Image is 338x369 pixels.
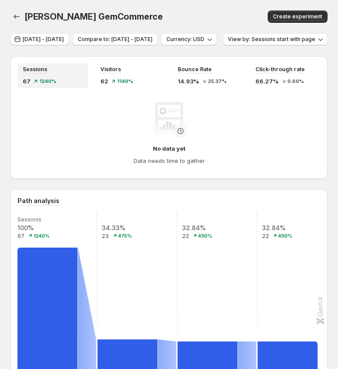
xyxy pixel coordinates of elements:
[178,77,199,86] span: 14.93%
[287,79,304,84] span: 0.60%
[23,77,31,86] span: 67
[208,79,227,84] span: 25.37%
[182,233,189,239] text: 22
[198,233,212,239] text: 450%
[153,144,186,153] h4: No data yet
[17,224,34,231] text: 100%
[102,233,109,239] text: 23
[39,79,56,84] span: 1240%
[102,224,125,231] text: 34.33%
[182,224,206,231] text: 32.84%
[134,156,205,165] h4: Data needs time to gather
[228,36,315,43] span: View by: Sessions start with page
[17,233,24,239] text: 67
[117,79,133,84] span: 1140%
[152,102,186,137] img: No data yet
[262,224,286,231] text: 32.84%
[100,77,108,86] span: 62
[10,33,69,45] button: [DATE] - [DATE]
[23,36,64,43] span: [DATE] - [DATE]
[34,233,50,239] text: 1240%
[255,66,305,73] span: Click-through rate
[24,11,163,22] span: [PERSON_NAME] GemCommerce
[72,33,158,45] button: Compare to: [DATE] - [DATE]
[268,10,328,23] button: Create experiment
[273,13,322,20] span: Create experiment
[178,66,212,73] span: Bounce Rate
[166,36,204,43] span: Currency: USD
[161,33,217,45] button: Currency: USD
[223,33,328,45] button: View by: Sessions start with page
[17,216,41,223] text: Sessions
[23,66,47,73] span: Sessions
[78,36,152,43] span: Compare to: [DATE] - [DATE]
[100,66,121,73] span: Visitors
[118,233,132,239] text: 475%
[262,233,269,239] text: 22
[17,197,59,205] h3: Path analysis
[278,233,293,239] text: 450%
[255,77,279,86] span: 66.27%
